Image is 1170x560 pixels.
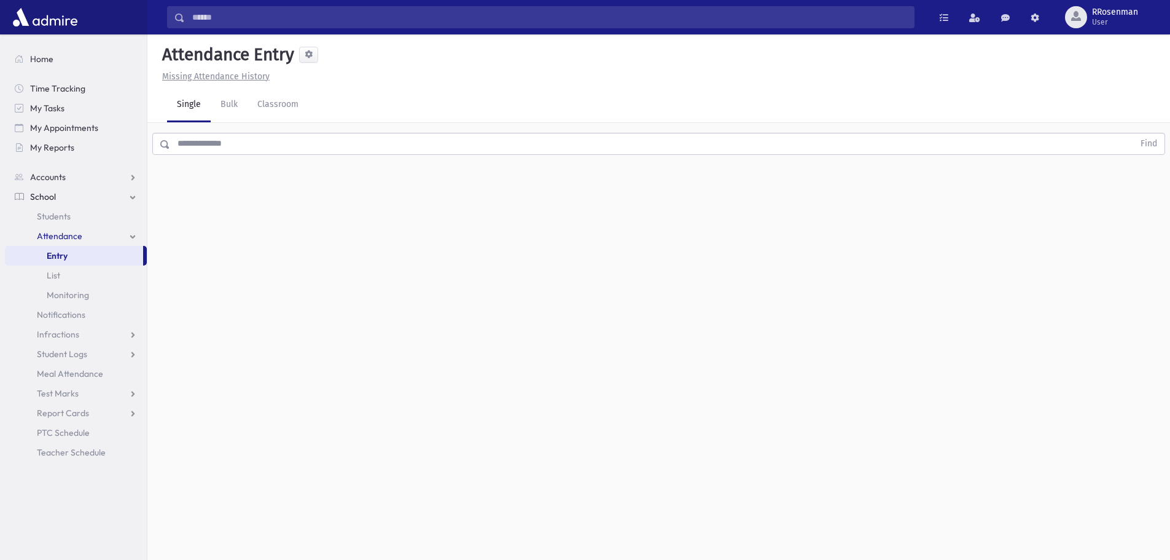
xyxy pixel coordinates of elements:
a: Attendance [5,226,147,246]
span: User [1092,17,1138,27]
span: Meal Attendance [37,368,103,379]
span: Test Marks [37,388,79,399]
a: Accounts [5,167,147,187]
a: Bulk [211,88,248,122]
a: Report Cards [5,403,147,423]
a: Home [5,49,147,69]
span: Report Cards [37,408,89,419]
a: My Tasks [5,98,147,118]
span: Time Tracking [30,83,85,94]
u: Missing Attendance History [162,71,270,82]
span: My Tasks [30,103,64,114]
span: Attendance [37,231,82,242]
a: Test Marks [5,384,147,403]
a: My Appointments [5,118,147,138]
a: Monitoring [5,285,147,305]
a: Teacher Schedule [5,443,147,462]
h5: Attendance Entry [157,44,294,65]
a: School [5,187,147,207]
a: My Reports [5,138,147,157]
a: Infractions [5,325,147,344]
span: My Reports [30,142,74,153]
a: Meal Attendance [5,364,147,384]
span: Accounts [30,172,66,183]
span: Infractions [37,329,79,340]
a: PTC Schedule [5,423,147,443]
span: Teacher Schedule [37,447,106,458]
span: My Appointments [30,122,98,133]
span: RRosenman [1092,7,1138,17]
a: Entry [5,246,143,266]
a: Notifications [5,305,147,325]
span: Entry [47,250,68,261]
a: Classroom [248,88,308,122]
a: Missing Attendance History [157,71,270,82]
span: School [30,191,56,202]
a: Time Tracking [5,79,147,98]
a: Students [5,207,147,226]
img: AdmirePro [10,5,80,30]
a: Student Logs [5,344,147,364]
a: Single [167,88,211,122]
span: Notifications [37,309,85,320]
input: Search [185,6,914,28]
span: Student Logs [37,349,87,360]
a: List [5,266,147,285]
span: Home [30,53,53,65]
button: Find [1133,133,1164,154]
span: PTC Schedule [37,427,90,438]
span: List [47,270,60,281]
span: Monitoring [47,290,89,301]
span: Students [37,211,71,222]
